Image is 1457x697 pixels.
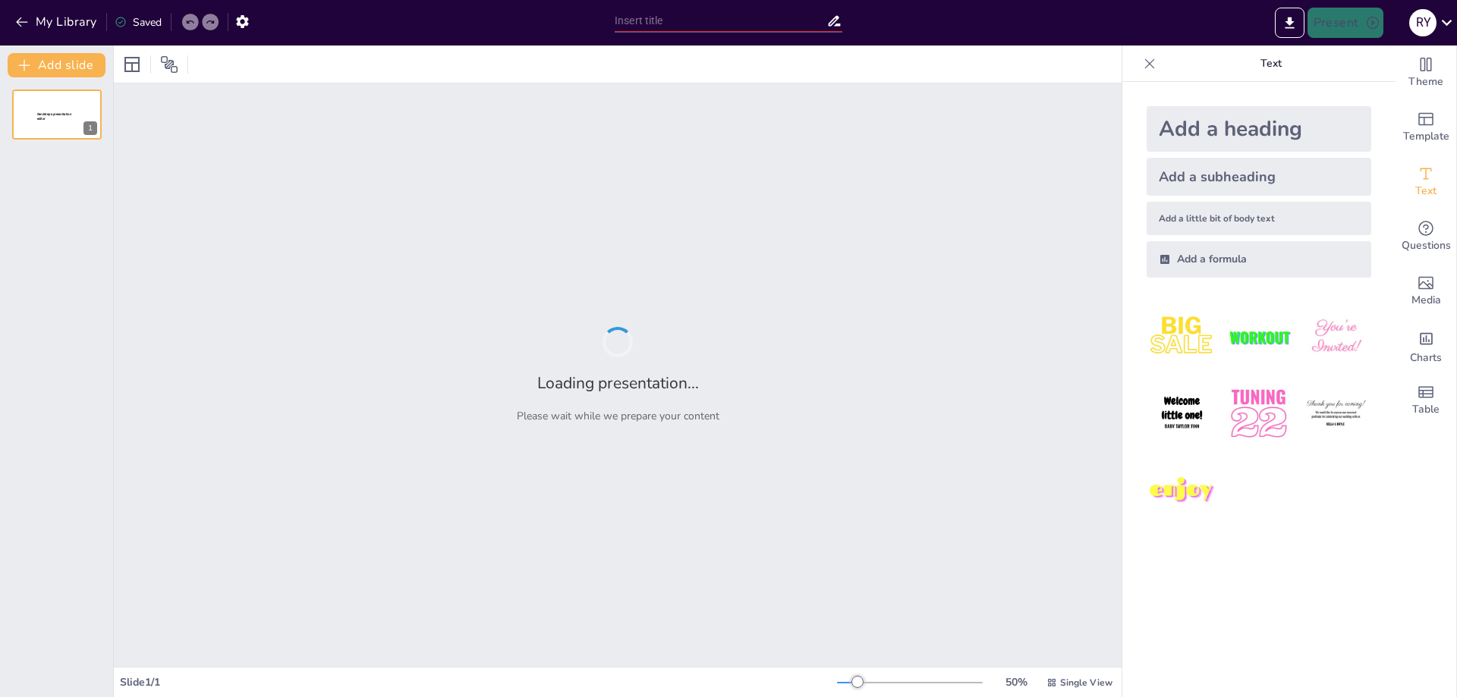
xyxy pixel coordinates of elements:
[537,372,699,394] h2: Loading presentation...
[1147,378,1217,449] img: 4.jpeg
[1060,677,1112,689] span: Single View
[1147,456,1217,526] img: 7.jpeg
[1147,202,1371,235] div: Add a little bit of body text
[1403,128,1449,145] span: Template
[1402,237,1451,254] span: Questions
[120,52,144,77] div: Layout
[160,55,178,74] span: Position
[1411,292,1441,309] span: Media
[83,121,97,135] div: 1
[8,53,105,77] button: Add slide
[1275,8,1304,38] button: Export to PowerPoint
[1408,74,1443,90] span: Theme
[1308,8,1383,38] button: Present
[1396,319,1456,373] div: Add charts and graphs
[1396,46,1456,100] div: Change the overall theme
[11,10,103,34] button: My Library
[1223,378,1294,449] img: 5.jpeg
[1396,264,1456,319] div: Add images, graphics, shapes or video
[615,10,826,32] input: Insert title
[1223,302,1294,372] img: 2.jpeg
[1396,155,1456,209] div: Add text boxes
[1410,350,1442,366] span: Charts
[1412,401,1440,418] span: Table
[1301,378,1371,449] img: 6.jpeg
[1301,302,1371,372] img: 3.jpeg
[1147,158,1371,196] div: Add a subheading
[1415,183,1437,199] span: Text
[1409,8,1437,38] button: r y
[1162,46,1380,82] p: Text
[1409,9,1437,36] div: r y
[517,409,719,423] p: Please wait while we prepare your content
[1396,373,1456,428] div: Add a table
[1147,302,1217,372] img: 1.jpeg
[12,89,102,140] div: 1
[1147,106,1371,152] div: Add a heading
[1396,209,1456,264] div: Get real-time input from your audience
[998,675,1034,689] div: 50 %
[1396,100,1456,155] div: Add ready made slides
[1147,241,1371,278] div: Add a formula
[115,15,162,30] div: Saved
[120,675,837,689] div: Slide 1 / 1
[37,112,71,121] span: Sendsteps presentation editor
